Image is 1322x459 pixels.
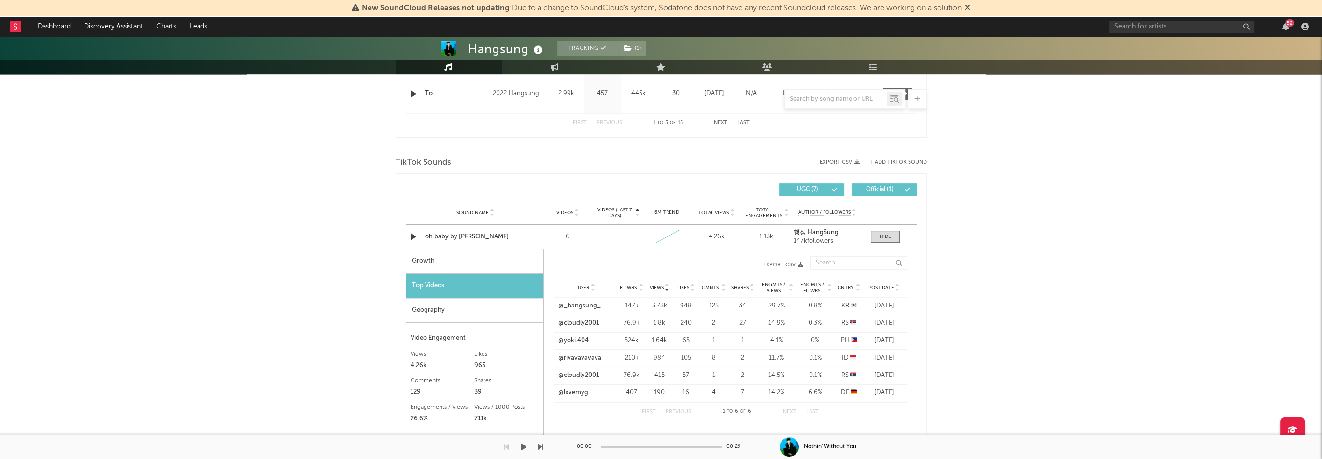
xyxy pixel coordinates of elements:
a: @rivavavavava [558,353,601,363]
div: 2 [731,353,755,363]
div: 39 [474,387,539,398]
div: 57 [675,371,697,380]
span: Cmnts. [702,285,720,291]
div: 129 [411,387,475,398]
span: Sound Name [456,210,489,216]
button: 52 [1282,23,1289,30]
div: [DATE] [866,388,902,398]
button: First [573,120,587,125]
div: 1 [702,336,726,346]
a: 행성 HangSung [794,229,861,236]
div: Geography [406,298,543,323]
button: Previous [597,120,622,125]
div: 14.5 % [760,371,794,380]
a: oh baby by [PERSON_NAME] [425,232,526,242]
span: 🇰🇷 [851,303,857,309]
div: 210k [620,353,644,363]
input: Search... [810,256,907,270]
div: 16 [675,388,697,398]
button: + Add TikTok Sound [860,160,927,165]
div: 984 [649,353,670,363]
div: 240 [675,319,697,328]
span: Engmts / Fllwrs. [798,282,826,293]
span: 🇷🇸 [850,320,856,326]
span: Likes [677,285,689,291]
button: Export CSV [563,262,803,268]
div: 948 [675,301,697,311]
div: 00:29 [726,441,746,453]
div: 147k followers [794,238,861,245]
div: 1 [702,371,726,380]
button: Export CSV [820,159,860,165]
div: 11.7 % [760,353,794,363]
div: RS [837,319,861,328]
div: PH [837,336,861,346]
div: 76.9k [620,319,644,328]
span: to [657,121,663,125]
div: Nothin' Without You [804,443,856,451]
button: Next [714,120,727,125]
span: New SoundCloud Releases not updating [362,4,510,12]
button: Last [806,409,819,415]
div: 0 % [798,336,832,346]
div: 6 [545,232,590,242]
div: 407 [620,388,644,398]
button: UGC(7) [779,183,844,196]
div: 711k [474,413,539,425]
div: 1 [731,336,755,346]
div: 415 [649,371,670,380]
input: Search by song name or URL [785,96,887,103]
span: Cntry. [838,285,855,291]
div: 8 [702,353,726,363]
span: UGC ( 7 ) [785,187,830,193]
span: Official ( 1 ) [858,187,902,193]
div: [DATE] [866,353,902,363]
button: + Add TikTok Sound [869,160,927,165]
button: Tracking [557,41,618,56]
span: TikTok Sounds [396,157,451,168]
span: Engmts / Views [760,282,788,293]
div: 105 [675,353,697,363]
div: 1.13k [744,232,789,242]
a: @cloudly2001 [558,371,599,380]
div: Video Engagement [411,333,539,344]
div: 52 [1285,19,1294,27]
a: @cloudly2001 [558,319,599,328]
div: Views [411,348,475,360]
button: First [642,409,656,415]
span: Post Date [868,285,894,291]
div: Comments [411,375,475,387]
div: 0.1 % [798,371,832,380]
button: (1) [618,41,646,56]
div: 2 [731,371,755,380]
div: 524k [620,336,644,346]
div: 2022 Hangsung [493,88,545,99]
span: ( 1 ) [618,41,646,56]
button: Last [737,120,750,125]
span: Views [650,285,664,291]
span: of [740,409,746,414]
span: to [727,409,733,414]
a: @_hangsung_ [558,301,601,311]
button: Next [783,409,796,415]
a: Dashboard [31,17,77,36]
span: 🇮🇩 [850,355,856,361]
div: Growth [406,249,543,274]
div: 27 [731,319,755,328]
a: Leads [183,17,214,36]
div: [DATE] [866,371,902,380]
a: Charts [150,17,183,36]
div: 65 [675,336,697,346]
div: 125 [702,301,726,311]
span: of [670,121,676,125]
div: Likes [474,348,539,360]
div: 14.2 % [760,388,794,398]
div: 0.1 % [798,353,832,363]
div: 147k [620,301,644,311]
div: 4.1 % [760,336,794,346]
span: Videos [556,210,573,216]
a: @lxvemyg [558,388,588,398]
span: Dismiss [965,4,970,12]
div: 965 [474,360,539,372]
div: Engagements / Views [411,402,475,413]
